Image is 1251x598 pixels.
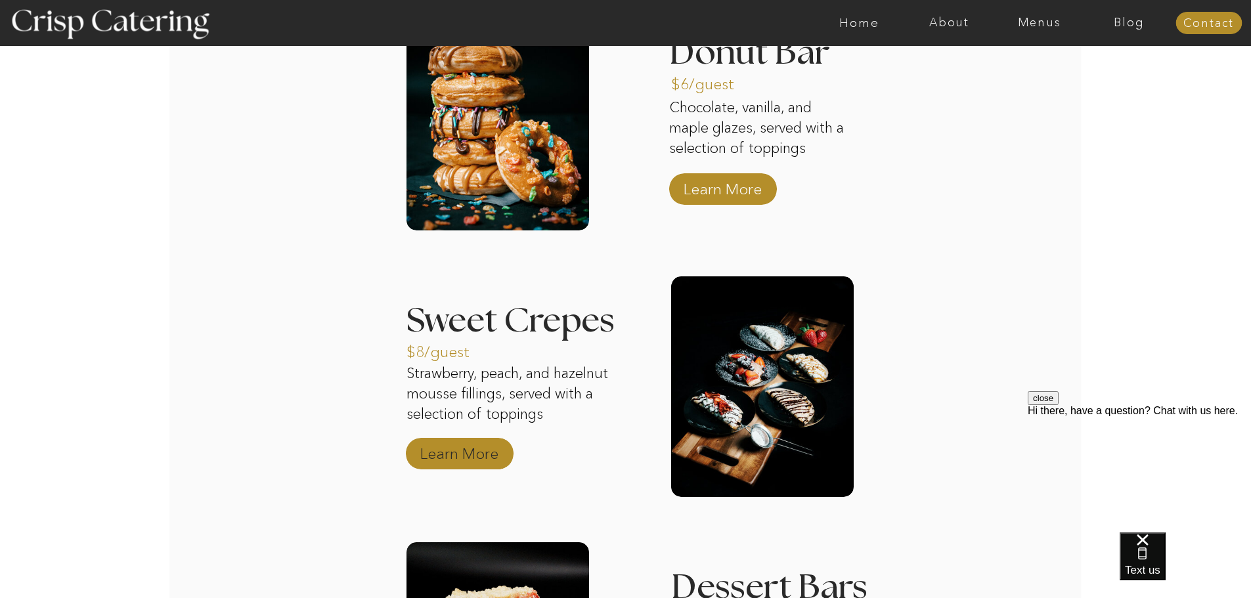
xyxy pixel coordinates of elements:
[994,16,1084,30] a: Menus
[679,167,766,205] a: Learn More
[1120,532,1251,598] iframe: podium webchat widget bubble
[406,304,648,338] h3: Sweet Crepes
[406,330,494,368] a: $8/guest
[1084,16,1174,30] a: Blog
[669,36,908,81] h3: Donut Bar
[1175,17,1242,30] a: Contact
[416,431,503,469] a: Learn More
[671,570,869,587] h3: Dessert Bars
[669,98,852,161] p: Chocolate, vanilla, and maple glazes, served with a selection of toppings
[904,16,994,30] a: About
[406,364,622,427] p: Strawberry, peach, and hazelnut mousse fillings, served with a selection of toppings
[1028,391,1251,549] iframe: podium webchat widget prompt
[814,16,904,30] a: Home
[671,62,758,100] a: $6/guest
